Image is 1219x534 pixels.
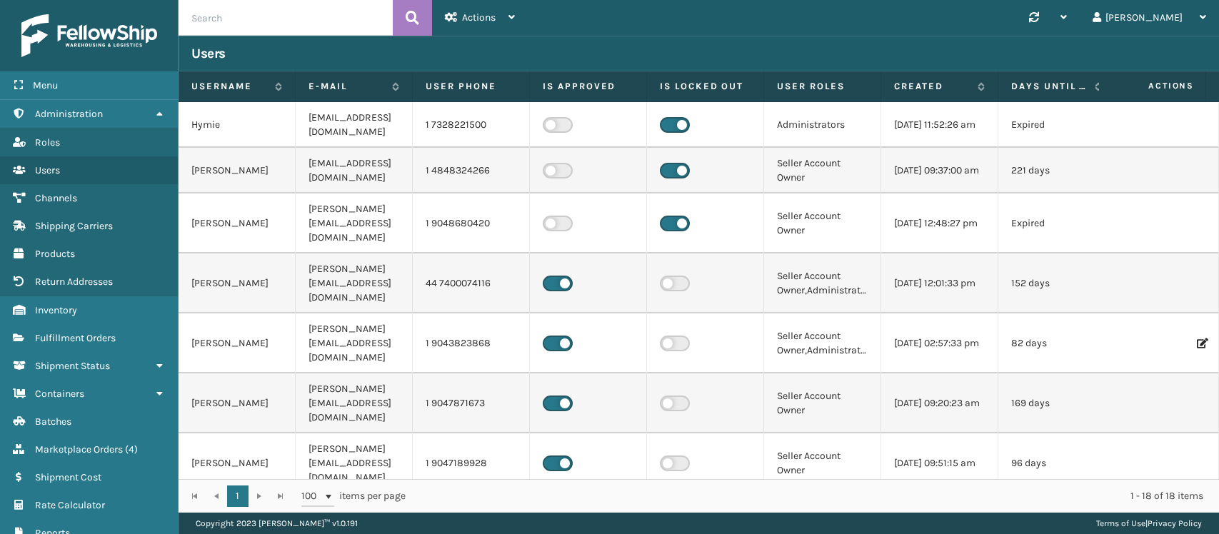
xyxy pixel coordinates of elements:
[413,313,530,373] td: 1 9043823868
[179,102,296,148] td: Hymie
[998,148,1115,193] td: 221 days
[35,276,113,288] span: Return Addresses
[296,148,413,193] td: [EMAIL_ADDRESS][DOMAIN_NAME]
[881,102,998,148] td: [DATE] 11:52:26 am
[33,79,58,91] span: Menu
[413,373,530,433] td: 1 9047871673
[764,433,881,493] td: Seller Account Owner
[881,148,998,193] td: [DATE] 09:37:00 am
[296,253,413,313] td: [PERSON_NAME][EMAIL_ADDRESS][DOMAIN_NAME]
[413,193,530,253] td: 1 9048680420
[308,80,385,93] label: E-mail
[764,148,881,193] td: Seller Account Owner
[764,313,881,373] td: Seller Account Owner,Administrators
[881,193,998,253] td: [DATE] 12:48:27 pm
[1096,513,1202,534] div: |
[543,80,633,93] label: Is Approved
[462,11,496,24] span: Actions
[1197,338,1205,348] i: Edit
[998,253,1115,313] td: 152 days
[894,80,970,93] label: Created
[998,102,1115,148] td: Expired
[35,360,110,372] span: Shipment Status
[35,220,113,232] span: Shipping Carriers
[764,373,881,433] td: Seller Account Owner
[998,193,1115,253] td: Expired
[35,192,77,204] span: Channels
[35,415,71,428] span: Batches
[413,102,530,148] td: 1 7328221500
[1011,80,1088,93] label: Days until password expires
[426,489,1203,503] div: 1 - 18 of 18 items
[764,253,881,313] td: Seller Account Owner,Administrators
[413,433,530,493] td: 1 9047189928
[35,108,103,120] span: Administration
[35,332,116,344] span: Fulfillment Orders
[777,80,868,93] label: User Roles
[191,80,268,93] label: Username
[881,373,998,433] td: [DATE] 09:20:23 am
[301,485,406,507] span: items per page
[179,433,296,493] td: [PERSON_NAME]
[35,304,77,316] span: Inventory
[296,193,413,253] td: [PERSON_NAME][EMAIL_ADDRESS][DOMAIN_NAME]
[998,313,1115,373] td: 82 days
[179,313,296,373] td: [PERSON_NAME]
[296,433,413,493] td: [PERSON_NAME][EMAIL_ADDRESS][DOMAIN_NAME]
[426,80,516,93] label: User phone
[998,373,1115,433] td: 169 days
[35,443,123,455] span: Marketplace Orders
[296,102,413,148] td: [EMAIL_ADDRESS][DOMAIN_NAME]
[191,45,226,62] h3: Users
[35,499,105,511] span: Rate Calculator
[179,253,296,313] td: [PERSON_NAME]
[35,164,60,176] span: Users
[413,148,530,193] td: 1 4848324266
[227,485,249,507] a: 1
[296,313,413,373] td: [PERSON_NAME][EMAIL_ADDRESS][DOMAIN_NAME]
[881,253,998,313] td: [DATE] 12:01:33 pm
[179,193,296,253] td: [PERSON_NAME]
[764,102,881,148] td: Administrators
[1103,74,1203,98] span: Actions
[998,433,1115,493] td: 96 days
[179,373,296,433] td: [PERSON_NAME]
[21,14,157,57] img: logo
[660,80,751,93] label: Is Locked Out
[764,193,881,253] td: Seller Account Owner
[296,373,413,433] td: [PERSON_NAME][EMAIL_ADDRESS][DOMAIN_NAME]
[35,248,75,260] span: Products
[35,471,101,483] span: Shipment Cost
[35,136,60,148] span: Roles
[1148,518,1202,528] a: Privacy Policy
[413,253,530,313] td: 44 7400074116
[196,513,358,534] p: Copyright 2023 [PERSON_NAME]™ v 1.0.191
[35,388,84,400] span: Containers
[881,313,998,373] td: [DATE] 02:57:33 pm
[1096,518,1145,528] a: Terms of Use
[179,148,296,193] td: [PERSON_NAME]
[881,433,998,493] td: [DATE] 09:51:15 am
[125,443,138,455] span: ( 4 )
[301,489,323,503] span: 100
